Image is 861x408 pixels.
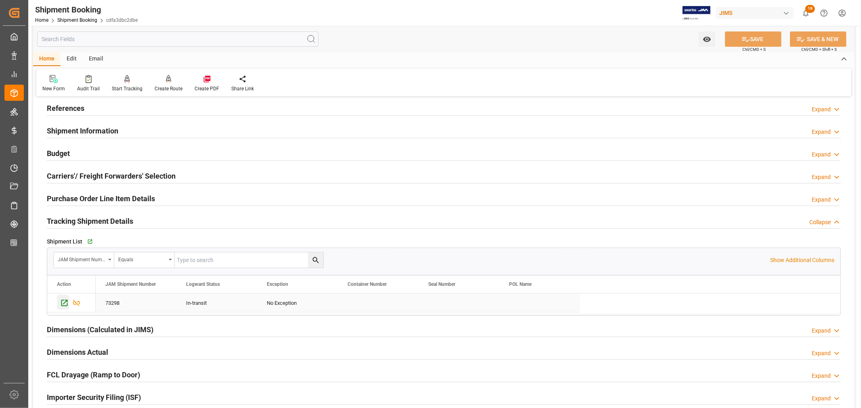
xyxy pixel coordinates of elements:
[186,294,247,312] div: In-transit
[96,294,176,312] div: 73298
[83,52,109,66] div: Email
[348,281,387,287] span: Container Number
[47,148,70,159] h2: Budget
[47,171,176,181] h2: Carriers'/ Freight Forwarders' Selection
[186,281,220,287] span: Logward Status
[790,31,846,47] button: SAVE & NEW
[725,31,781,47] button: SAVE
[815,4,833,22] button: Help Center
[809,218,831,227] div: Collapse
[47,193,155,204] h2: Purchase Order Line Item Details
[155,85,182,92] div: Create Route
[54,252,114,268] button: open menu
[47,237,82,246] span: Shipment List
[114,252,175,268] button: open menu
[47,324,153,335] h2: Dimensions (Calculated in JIMS)
[801,46,837,52] span: Ctrl/CMD + Shift + S
[683,6,710,20] img: Exertis%20JAM%20-%20Email%20Logo.jpg_1722504956.jpg
[797,4,815,22] button: show 18 new notifications
[37,31,318,47] input: Search Fields
[812,327,831,335] div: Expand
[699,31,715,47] button: open menu
[812,105,831,114] div: Expand
[195,85,219,92] div: Create PDF
[812,372,831,380] div: Expand
[805,5,815,13] span: 18
[47,347,108,358] h2: Dimensions Actual
[716,5,797,21] button: JIMS
[35,4,138,16] div: Shipment Booking
[57,17,97,23] a: Shipment Booking
[742,46,766,52] span: Ctrl/CMD + S
[57,281,71,287] div: Action
[47,392,141,403] h2: Importer Security Filing (ISF)
[33,52,61,66] div: Home
[812,349,831,358] div: Expand
[428,281,455,287] span: Seal Number
[716,7,794,19] div: JIMS
[812,150,831,159] div: Expand
[118,254,166,263] div: Equals
[812,173,831,181] div: Expand
[175,252,323,268] input: Type to search
[509,281,532,287] span: POL Name
[58,254,105,263] div: JAM Shipment Number
[47,216,133,227] h2: Tracking Shipment Details
[47,125,118,136] h2: Shipment Information
[47,369,140,380] h2: FCL Drayage (Ramp to Door)
[812,128,831,136] div: Expand
[112,85,142,92] div: Start Tracking
[308,252,323,268] button: search button
[770,256,834,264] p: Show Additional Columns
[47,294,96,312] div: Press SPACE to select this row.
[35,17,48,23] a: Home
[47,103,84,114] h2: References
[267,294,328,312] div: No Exception
[231,85,254,92] div: Share Link
[77,85,100,92] div: Audit Trail
[812,196,831,204] div: Expand
[96,294,580,312] div: Press SPACE to select this row.
[42,85,65,92] div: New Form
[812,394,831,403] div: Expand
[61,52,83,66] div: Edit
[105,281,156,287] span: JAM Shipment Number
[267,281,288,287] span: Exception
